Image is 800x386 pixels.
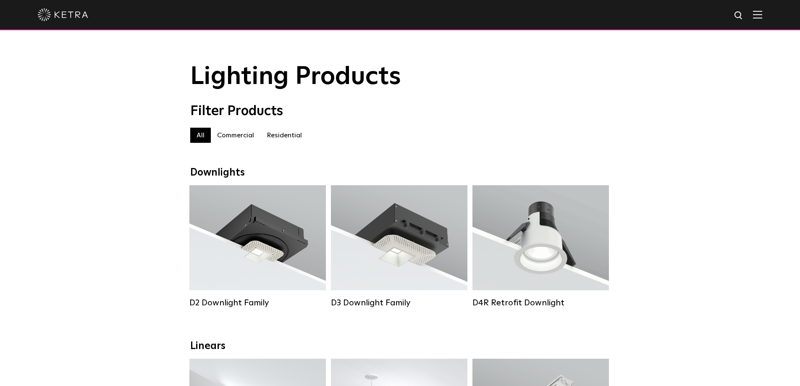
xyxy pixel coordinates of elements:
[190,340,610,352] div: Linears
[189,185,326,312] a: D2 Downlight Family Lumen Output:1200Colors:White / Black / Gloss Black / Silver / Bronze / Silve...
[190,167,610,179] div: Downlights
[190,128,211,143] label: All
[190,64,401,89] span: Lighting Products
[331,298,467,308] div: D3 Downlight Family
[753,11,762,18] img: Hamburger%20Nav.svg
[472,185,609,312] a: D4R Retrofit Downlight Lumen Output:800Colors:White / BlackBeam Angles:15° / 25° / 40° / 60°Watta...
[734,11,744,21] img: search icon
[38,8,88,21] img: ketra-logo-2019-white
[189,298,326,308] div: D2 Downlight Family
[211,128,260,143] label: Commercial
[260,128,308,143] label: Residential
[331,185,467,312] a: D3 Downlight Family Lumen Output:700 / 900 / 1100Colors:White / Black / Silver / Bronze / Paintab...
[190,103,610,119] div: Filter Products
[472,298,609,308] div: D4R Retrofit Downlight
